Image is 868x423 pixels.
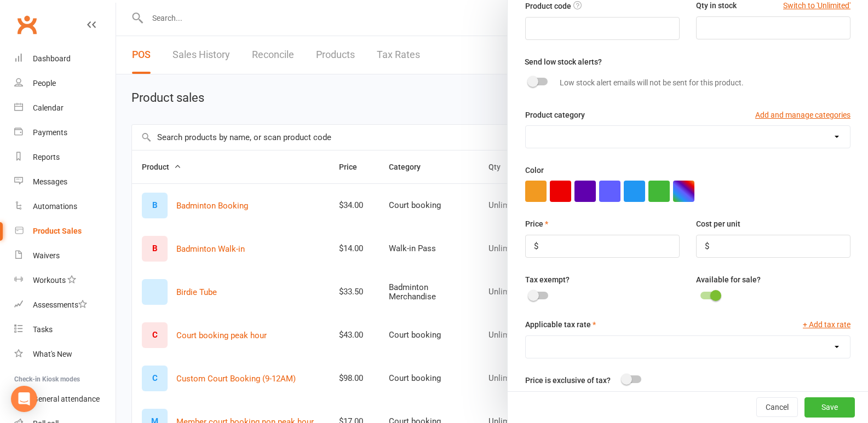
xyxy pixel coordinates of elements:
[14,244,116,268] a: Waivers
[14,120,116,145] a: Payments
[525,164,544,176] label: Color
[696,218,740,230] label: Cost per unit
[755,109,850,121] button: Add and manage categories
[14,71,116,96] a: People
[14,145,116,170] a: Reports
[525,56,602,68] label: Send low stock alerts?
[14,194,116,219] a: Automations
[33,153,60,161] div: Reports
[14,387,116,412] a: General attendance kiosk mode
[13,11,41,38] a: Clubworx
[525,318,596,331] label: Applicable tax rate
[14,170,116,194] a: Messages
[33,54,71,63] div: Dashboard
[14,317,116,342] a: Tasks
[14,293,116,317] a: Assessments
[14,268,116,293] a: Workouts
[33,227,82,235] div: Product Sales
[803,318,850,331] button: + Add tax rate
[33,79,56,88] div: People
[804,398,855,418] button: Save
[534,240,538,253] div: $
[33,202,77,211] div: Automations
[525,274,570,286] label: Tax exempt?
[525,218,548,230] label: Price
[705,240,709,253] div: $
[14,47,116,71] a: Dashboard
[14,219,116,244] a: Product Sales
[33,251,60,260] div: Waivers
[696,274,761,286] label: Available for sale?
[33,276,66,285] div: Workouts
[525,109,585,121] label: Product category
[33,395,100,403] div: General attendance
[14,342,116,367] a: What's New
[756,398,798,418] button: Cancel
[33,103,64,112] div: Calendar
[33,177,67,186] div: Messages
[33,300,87,309] div: Assessments
[33,350,72,358] div: What's New
[33,128,67,137] div: Payments
[560,77,744,89] label: Low stock alert emails will not be sent for this product.
[14,96,116,120] a: Calendar
[33,325,53,334] div: Tasks
[525,374,611,386] label: Price is exclusive of tax?
[11,386,37,412] div: Open Intercom Messenger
